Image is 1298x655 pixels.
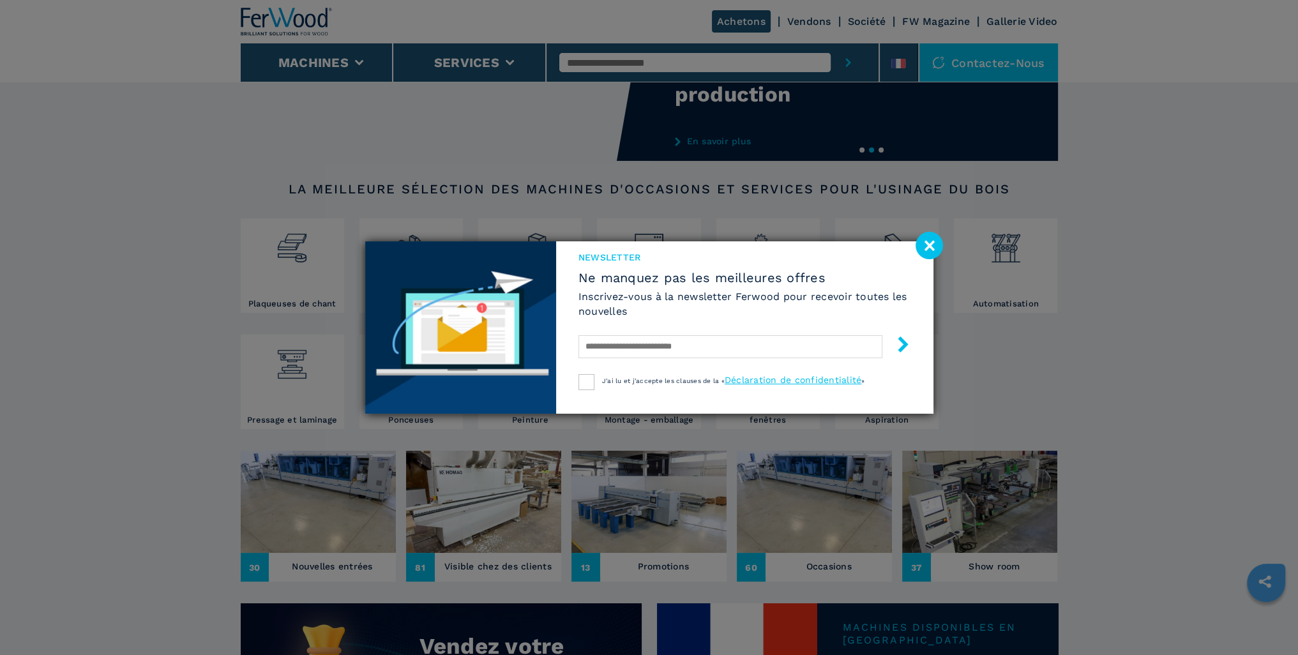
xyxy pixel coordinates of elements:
[578,270,911,285] span: Ne manquez pas les meilleures offres
[602,377,725,384] span: J'ai lu et j'accepte les clauses de la «
[725,375,862,385] a: Déclaration de confidentialité
[365,241,556,414] img: Newsletter image
[861,377,864,384] span: »
[578,251,911,264] span: Newsletter
[882,331,911,361] button: submit-button
[578,289,911,319] h6: Inscrivez-vous à la newsletter Ferwood pour recevoir toutes les nouvelles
